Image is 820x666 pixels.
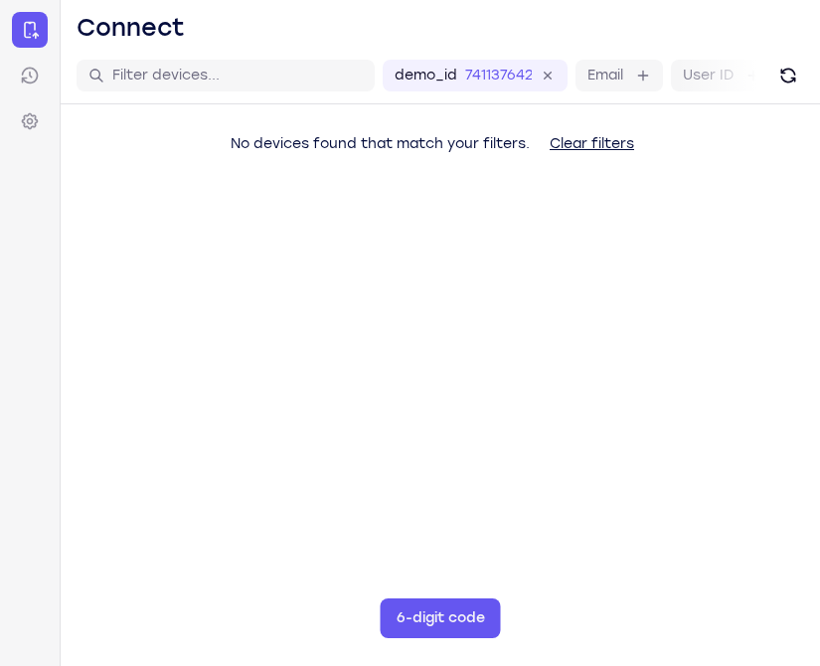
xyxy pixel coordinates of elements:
[587,66,623,85] label: Email
[772,60,804,91] button: Refresh
[77,12,185,44] h1: Connect
[395,66,457,85] label: demo_id
[381,598,501,638] button: 6-digit code
[534,124,650,164] button: Clear filters
[683,66,734,85] label: User ID
[112,66,363,85] input: Filter devices...
[12,58,48,93] a: Sessions
[12,103,48,139] a: Settings
[231,135,530,152] span: No devices found that match your filters.
[12,12,48,48] a: Connect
